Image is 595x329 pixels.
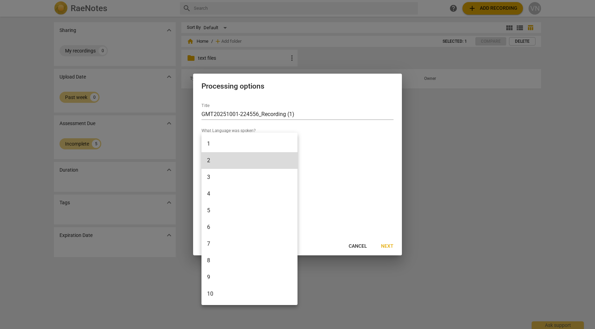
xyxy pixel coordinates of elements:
[201,202,297,219] li: 5
[201,219,297,236] li: 6
[201,269,297,286] li: 9
[201,252,297,269] li: 8
[201,186,297,202] li: 4
[201,152,297,169] li: 2
[201,135,297,152] li: 1
[201,286,297,302] li: 10
[201,236,297,252] li: 7
[201,169,297,186] li: 3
